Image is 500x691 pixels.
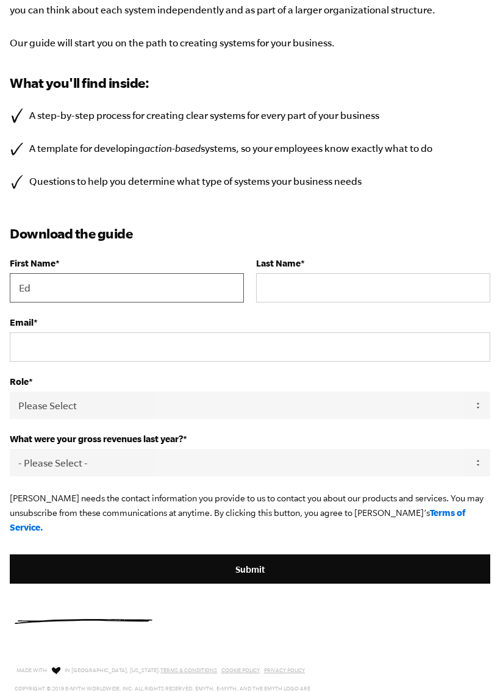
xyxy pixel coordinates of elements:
[10,140,490,157] li: A template for developing systems, so your employees know exactly what to do
[10,224,490,243] h3: Download the guide
[10,554,490,584] input: Submit
[52,667,60,675] img: Love
[10,317,34,328] span: Email
[10,491,490,535] p: [PERSON_NAME] needs the contact information you provide to us to contact you about our products a...
[439,632,500,691] iframe: Chat Widget
[160,667,217,673] a: Terms & Conditions
[10,258,55,268] span: First Name
[10,376,29,387] span: Role
[10,434,183,444] span: What were your gross revenues last year?
[256,258,301,268] span: Last Name
[10,73,490,93] h3: What you'll find inside:
[10,173,490,190] li: Questions to help you determine what type of systems your business needs
[221,667,260,673] a: Cookie Policy
[264,667,305,673] a: Privacy Policy
[10,107,490,124] li: A step-by-step process for creating clear systems for every part of your business
[145,143,201,154] i: action-based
